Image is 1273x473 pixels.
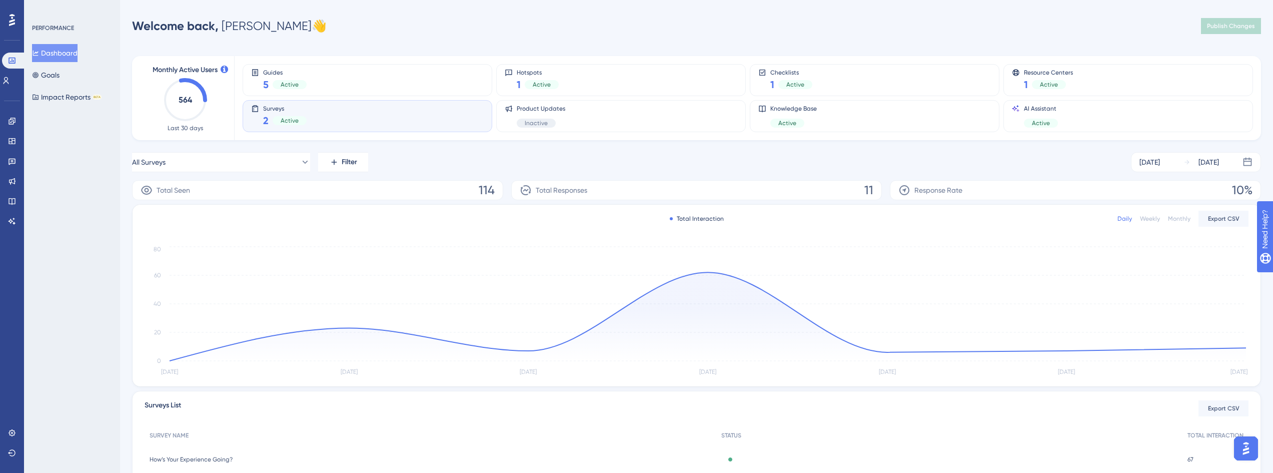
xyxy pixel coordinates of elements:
div: Weekly [1140,215,1160,223]
tspan: 20 [154,329,161,336]
iframe: UserGuiding AI Assistant Launcher [1231,433,1261,463]
span: 11 [864,182,873,198]
tspan: 40 [154,300,161,307]
span: Publish Changes [1207,22,1255,30]
div: Total Interaction [670,215,724,223]
span: Need Help? [24,3,63,15]
span: STATUS [721,431,741,439]
span: 114 [479,182,495,198]
tspan: 80 [154,246,161,253]
span: TOTAL INTERACTION [1187,431,1243,439]
span: Response Rate [914,184,962,196]
span: Surveys List [145,399,181,417]
span: Active [778,119,796,127]
tspan: [DATE] [1230,368,1247,375]
button: Goals [32,66,60,84]
span: All Surveys [132,156,166,168]
div: [PERSON_NAME] 👋 [132,18,327,34]
span: Active [1032,119,1050,127]
span: 2 [263,114,269,128]
text: 564 [179,95,193,105]
tspan: [DATE] [341,368,358,375]
span: Export CSV [1208,404,1239,412]
span: Guides [263,69,307,76]
tspan: 60 [154,272,161,279]
tspan: [DATE] [520,368,537,375]
span: 67 [1187,455,1193,463]
span: Inactive [525,119,548,127]
span: Active [281,117,299,125]
div: BETA [93,95,102,100]
span: Monthly Active Users [153,64,218,76]
span: Surveys [263,105,307,112]
span: Last 30 days [168,124,203,132]
button: Impact ReportsBETA [32,88,102,106]
span: Export CSV [1208,215,1239,223]
span: Active [786,81,804,89]
tspan: [DATE] [1058,368,1075,375]
button: Export CSV [1198,400,1248,416]
span: 10% [1232,182,1252,198]
div: [DATE] [1198,156,1219,168]
div: PERFORMANCE [32,24,74,32]
span: How’s Your Experience Going? [150,455,233,463]
span: Resource Centers [1024,69,1073,76]
tspan: [DATE] [161,368,178,375]
span: Hotspots [517,69,559,76]
span: Checklists [770,69,812,76]
span: Active [1040,81,1058,89]
button: Export CSV [1198,211,1248,227]
span: Total Responses [536,184,587,196]
span: Total Seen [157,184,190,196]
span: 1 [770,78,774,92]
span: Active [281,81,299,89]
tspan: [DATE] [699,368,716,375]
div: Daily [1117,215,1132,223]
button: Publish Changes [1201,18,1261,34]
span: Filter [342,156,357,168]
button: Dashboard [32,44,78,62]
div: [DATE] [1139,156,1160,168]
span: 1 [1024,78,1028,92]
span: 5 [263,78,269,92]
span: SURVEY NAME [150,431,189,439]
button: Filter [318,152,368,172]
tspan: 0 [157,357,161,364]
span: 1 [517,78,521,92]
span: AI Assistant [1024,105,1058,113]
div: Monthly [1168,215,1190,223]
span: Knowledge Base [770,105,817,113]
span: Product Updates [517,105,565,113]
span: Welcome back, [132,19,219,33]
button: All Surveys [132,152,310,172]
span: Active [533,81,551,89]
tspan: [DATE] [879,368,896,375]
